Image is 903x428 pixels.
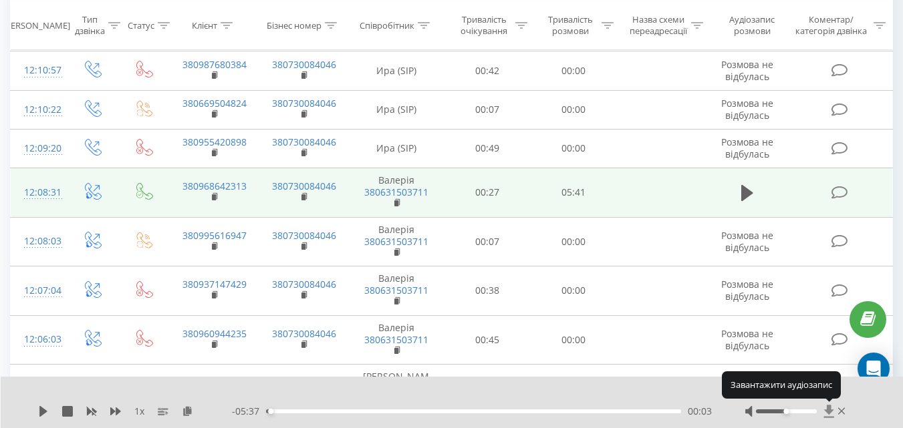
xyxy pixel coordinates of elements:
td: 05:41 [531,168,617,217]
td: [PERSON_NAME] [348,365,444,426]
span: 1 x [134,405,144,418]
a: 380631503711 [364,333,428,346]
a: 380987680384 [182,58,247,71]
a: 380937147429 [182,278,247,290]
div: Бізнес номер [267,19,321,31]
div: Open Intercom Messenger [858,353,890,385]
span: Розмова не відбулась [721,327,773,352]
span: Розмова не відбулась [721,97,773,122]
td: Валерія [348,266,444,316]
a: 380730084046 [272,229,336,242]
td: 00:09 [444,365,531,426]
div: Назва схеми переадресації [629,14,688,37]
td: 00:45 [444,315,531,365]
a: 380730084046 [272,278,336,290]
td: 00:38 [444,266,531,316]
td: Ира (SIP) [348,51,444,90]
div: 12:10:22 [24,97,52,123]
div: Коментар/категорія дзвінка [792,14,870,37]
div: Клієнт [192,19,217,31]
td: 00:00 [531,129,617,168]
a: 380631503711 [364,284,428,296]
div: Аудіозапис розмови [719,14,786,37]
a: 380730084046 [272,58,336,71]
div: Тип дзвінка [75,14,105,37]
div: Статус [128,19,154,31]
span: Розмова не відбулась [721,229,773,254]
div: Співробітник [360,19,414,31]
td: Валерія [348,168,444,217]
div: Тривалість розмови [543,14,598,37]
a: 380995616947 [182,229,247,242]
td: Ира (SIP) [348,129,444,168]
a: 380730084046 [272,180,336,192]
div: Accessibility label [783,409,789,414]
a: 380960944235 [182,327,247,340]
td: Валерія [348,217,444,266]
td: 00:07 [444,217,531,266]
a: 380669504824 [182,97,247,110]
a: 380968642313 [182,180,247,192]
a: 380631503711 [364,235,428,248]
a: 380955420898 [182,136,247,148]
span: Розмова не відбулась [721,136,773,160]
div: Завантажити аудіозапис [722,371,841,398]
div: Accessibility label [268,409,273,414]
td: 00:00 [531,315,617,365]
div: 12:06:03 [24,327,52,353]
div: 12:10:57 [24,57,52,83]
a: 380730084046 [272,97,336,110]
span: Розмова не відбулась [721,58,773,83]
td: Валерія [348,315,444,365]
div: 12:08:31 [24,180,52,206]
div: 12:09:20 [24,136,52,162]
span: Розмова не відбулась [721,278,773,302]
td: 00:42 [444,51,531,90]
div: 12:07:04 [24,278,52,304]
div: [PERSON_NAME] [3,19,70,31]
span: - 05:37 [232,405,266,418]
a: 380730084046 [272,327,336,340]
span: 00:03 [688,405,712,418]
a: 380730084046 [272,136,336,148]
td: 00:00 [531,90,617,129]
div: 12:08:03 [24,228,52,254]
td: 00:00 [531,217,617,266]
td: 00:00 [531,266,617,316]
td: 00:00 [531,365,617,426]
div: Тривалість очікування [457,14,512,37]
td: 00:49 [444,129,531,168]
td: 00:27 [444,168,531,217]
td: Ира (SIP) [348,90,444,129]
a: 380631503711 [364,186,428,198]
td: 00:00 [531,51,617,90]
td: 00:07 [444,90,531,129]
